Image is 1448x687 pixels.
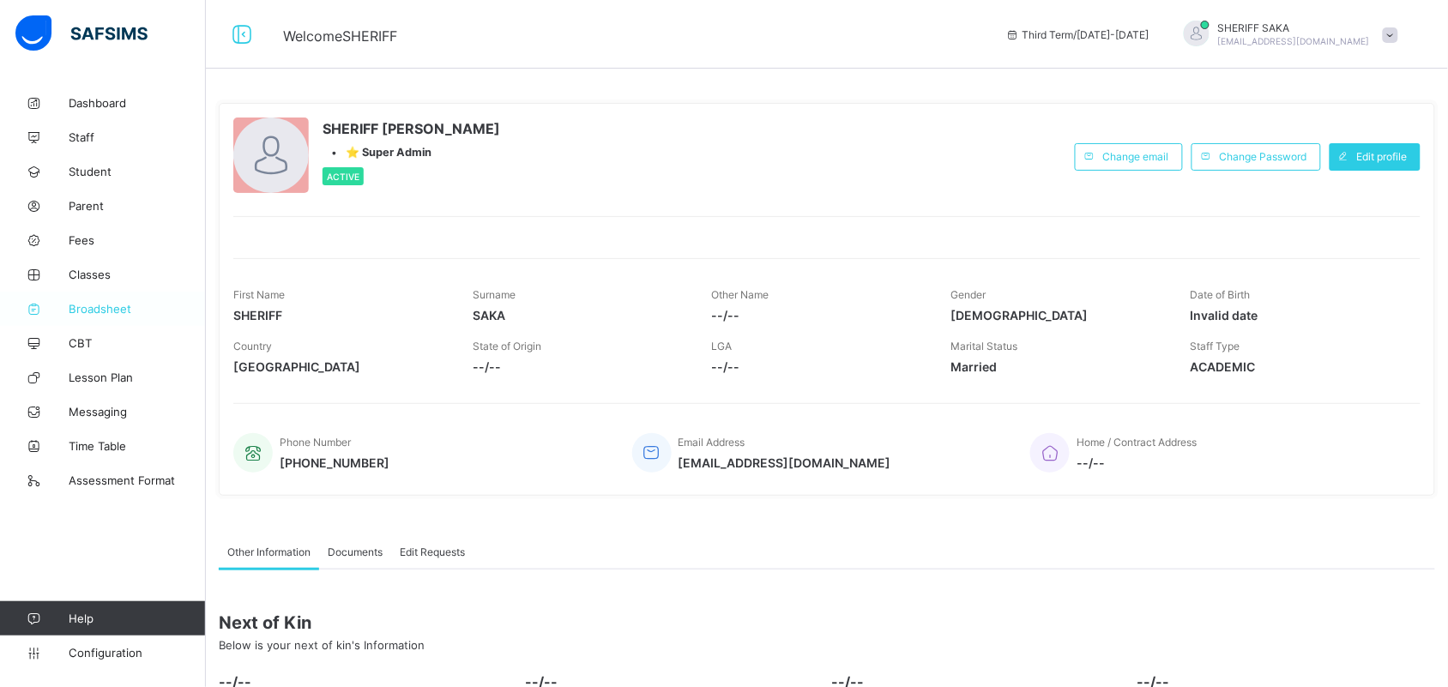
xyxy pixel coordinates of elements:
span: Edit profile [1357,150,1408,163]
span: Email Address [679,436,745,449]
span: Documents [328,545,383,558]
div: SHERIFFSAKA [1167,21,1407,49]
span: session/term information [1005,28,1149,41]
span: Classes [69,268,206,281]
span: Welcome SHERIFF [283,27,397,45]
span: SAKA [473,308,686,322]
span: CBT [69,336,206,350]
span: Configuration [69,646,205,660]
span: Lesson Plan [69,371,206,384]
span: Assessment Format [69,473,206,487]
span: --/-- [1077,455,1197,470]
span: First Name [233,288,285,301]
span: SHERIFF SAKA [1218,21,1370,34]
span: LGA [712,340,733,353]
span: Staff Type [1190,340,1240,353]
span: Dashboard [69,96,206,110]
span: Phone Number [280,436,351,449]
span: [EMAIL_ADDRESS][DOMAIN_NAME] [1218,36,1370,46]
span: Broadsheet [69,302,206,316]
span: [GEOGRAPHIC_DATA] [233,359,447,374]
div: • [323,146,500,159]
span: Below is your next of kin's Information [219,638,425,652]
span: Change Password [1220,150,1307,163]
span: Country [233,340,272,353]
span: Marital Status [950,340,1017,353]
span: --/-- [712,359,926,374]
span: Invalid date [1190,308,1403,322]
span: Other Information [227,545,311,558]
span: Fees [69,233,206,247]
span: --/-- [712,308,926,322]
span: Home / Contract Address [1077,436,1197,449]
span: [PHONE_NUMBER] [280,455,389,470]
span: Edit Requests [400,545,465,558]
span: Change email [1103,150,1169,163]
span: Other Name [712,288,769,301]
span: ACADEMIC [1190,359,1403,374]
span: Student [69,165,206,178]
span: Surname [473,288,516,301]
span: [DEMOGRAPHIC_DATA] [950,308,1164,322]
span: Staff [69,130,206,144]
span: Next of Kin [219,612,1435,633]
img: safsims [15,15,148,51]
span: Help [69,612,205,625]
span: Time Table [69,439,206,453]
span: Married [950,359,1164,374]
span: Messaging [69,405,206,419]
span: Date of Birth [1190,288,1250,301]
span: ⭐ Super Admin [346,146,431,159]
span: SHERIFF [233,308,447,322]
span: Parent [69,199,206,213]
span: Active [327,172,359,182]
span: [EMAIL_ADDRESS][DOMAIN_NAME] [679,455,891,470]
span: --/-- [473,359,686,374]
span: Gender [950,288,986,301]
span: SHERIFF [PERSON_NAME] [323,120,500,137]
span: State of Origin [473,340,541,353]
